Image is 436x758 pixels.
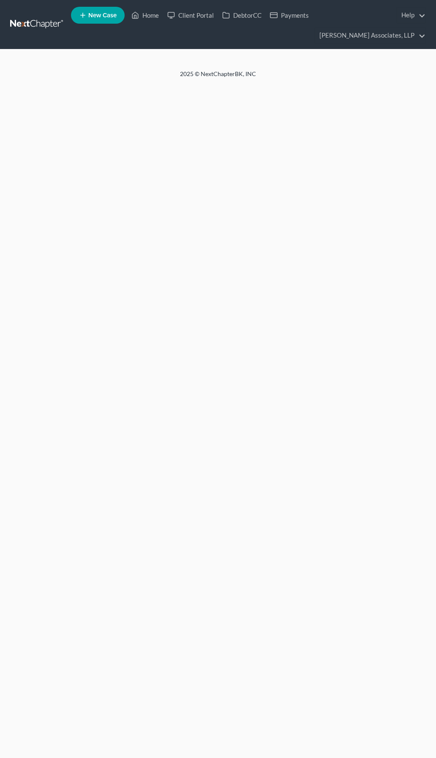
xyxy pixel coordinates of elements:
[127,8,163,23] a: Home
[71,7,125,24] new-legal-case-button: New Case
[266,8,313,23] a: Payments
[15,70,421,85] div: 2025 © NextChapterBK, INC
[397,8,425,23] a: Help
[315,28,425,43] a: [PERSON_NAME] Associates, LLP
[218,8,266,23] a: DebtorCC
[163,8,218,23] a: Client Portal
